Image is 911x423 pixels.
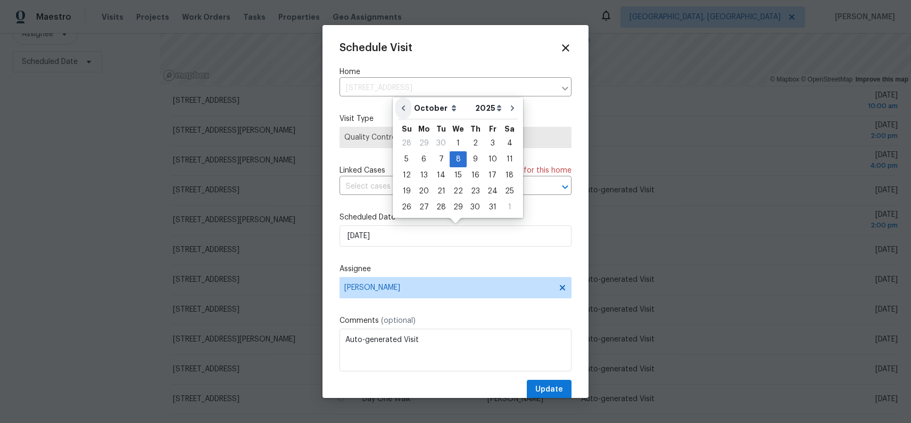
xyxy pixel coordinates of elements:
[501,183,518,199] div: Sat Oct 25 2025
[484,183,501,199] div: Fri Oct 24 2025
[433,151,450,167] div: Tue Oct 07 2025
[436,125,446,133] abbr: Tuesday
[489,125,496,133] abbr: Friday
[411,100,473,116] select: Month
[484,151,501,167] div: Fri Oct 10 2025
[339,329,572,371] textarea: Auto-generated Visit
[433,199,450,215] div: Tue Oct 28 2025
[398,152,415,167] div: 5
[415,199,433,215] div: Mon Oct 27 2025
[398,167,415,183] div: Sun Oct 12 2025
[467,199,484,215] div: Thu Oct 30 2025
[467,135,484,151] div: Thu Oct 02 2025
[450,167,467,183] div: Wed Oct 15 2025
[339,212,572,223] label: Scheduled Date
[484,135,501,151] div: Fri Oct 03 2025
[467,136,484,151] div: 2
[484,167,501,183] div: Fri Oct 17 2025
[415,136,433,151] div: 29
[527,380,572,400] button: Update
[433,168,450,183] div: 14
[467,183,484,199] div: Thu Oct 23 2025
[415,168,433,183] div: 13
[418,125,430,133] abbr: Monday
[501,151,518,167] div: Sat Oct 11 2025
[501,200,518,215] div: 1
[452,125,464,133] abbr: Wednesday
[501,184,518,199] div: 25
[467,200,484,215] div: 30
[415,184,433,199] div: 20
[467,151,484,167] div: Thu Oct 09 2025
[467,152,484,167] div: 9
[398,183,415,199] div: Sun Oct 19 2025
[504,97,520,119] button: Go to next month
[398,184,415,199] div: 19
[415,183,433,199] div: Mon Oct 20 2025
[381,317,416,324] span: (optional)
[339,67,572,77] label: Home
[450,200,467,215] div: 29
[415,200,433,215] div: 27
[501,152,518,167] div: 11
[433,184,450,199] div: 21
[398,199,415,215] div: Sun Oct 26 2025
[450,152,467,167] div: 8
[433,183,450,199] div: Tue Oct 21 2025
[402,125,412,133] abbr: Sunday
[433,152,450,167] div: 7
[450,135,467,151] div: Wed Oct 01 2025
[470,125,481,133] abbr: Thursday
[395,97,411,119] button: Go to previous month
[339,113,572,124] label: Visit Type
[398,136,415,151] div: 28
[398,200,415,215] div: 26
[450,184,467,199] div: 22
[450,168,467,183] div: 15
[339,178,542,195] input: Select cases
[484,200,501,215] div: 31
[501,199,518,215] div: Sat Nov 01 2025
[484,136,501,151] div: 3
[501,136,518,151] div: 4
[484,184,501,199] div: 24
[450,151,467,167] div: Wed Oct 08 2025
[433,167,450,183] div: Tue Oct 14 2025
[415,167,433,183] div: Mon Oct 13 2025
[398,151,415,167] div: Sun Oct 05 2025
[501,135,518,151] div: Sat Oct 04 2025
[339,80,556,96] input: Enter in an address
[467,184,484,199] div: 23
[398,135,415,151] div: Sun Sep 28 2025
[560,42,572,54] span: Close
[467,168,484,183] div: 16
[339,225,572,247] input: M/D/YYYY
[501,167,518,183] div: Sat Oct 18 2025
[484,152,501,167] div: 10
[467,167,484,183] div: Thu Oct 16 2025
[450,183,467,199] div: Wed Oct 22 2025
[535,383,563,396] span: Update
[344,283,553,292] span: [PERSON_NAME]
[433,135,450,151] div: Tue Sep 30 2025
[398,168,415,183] div: 12
[450,136,467,151] div: 1
[339,264,572,274] label: Assignee
[339,43,412,53] span: Schedule Visit
[344,132,567,143] span: Quality Control
[415,152,433,167] div: 6
[415,135,433,151] div: Mon Sep 29 2025
[415,151,433,167] div: Mon Oct 06 2025
[558,180,573,194] button: Open
[450,199,467,215] div: Wed Oct 29 2025
[484,199,501,215] div: Fri Oct 31 2025
[433,200,450,215] div: 28
[473,100,504,116] select: Year
[339,165,385,176] span: Linked Cases
[433,136,450,151] div: 30
[484,168,501,183] div: 17
[339,315,572,326] label: Comments
[504,125,515,133] abbr: Saturday
[501,168,518,183] div: 18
